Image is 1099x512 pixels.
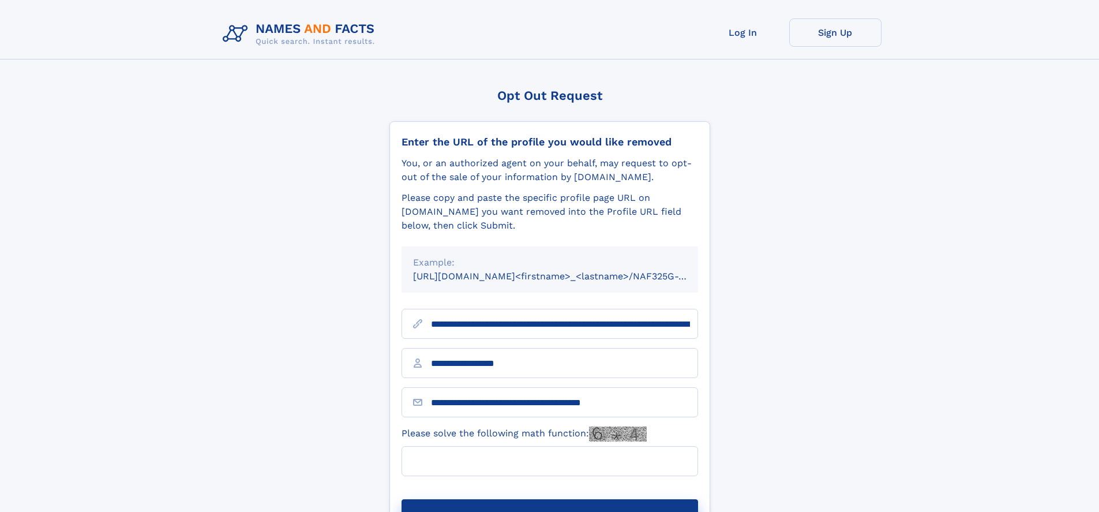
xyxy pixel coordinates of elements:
[402,136,698,148] div: Enter the URL of the profile you would like removed
[218,18,384,50] img: Logo Names and Facts
[789,18,882,47] a: Sign Up
[402,156,698,184] div: You, or an authorized agent on your behalf, may request to opt-out of the sale of your informatio...
[413,256,687,270] div: Example:
[413,271,720,282] small: [URL][DOMAIN_NAME]<firstname>_<lastname>/NAF325G-xxxxxxxx
[402,191,698,233] div: Please copy and paste the specific profile page URL on [DOMAIN_NAME] you want removed into the Pr...
[697,18,789,47] a: Log In
[402,427,647,442] label: Please solve the following math function:
[389,88,710,103] div: Opt Out Request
